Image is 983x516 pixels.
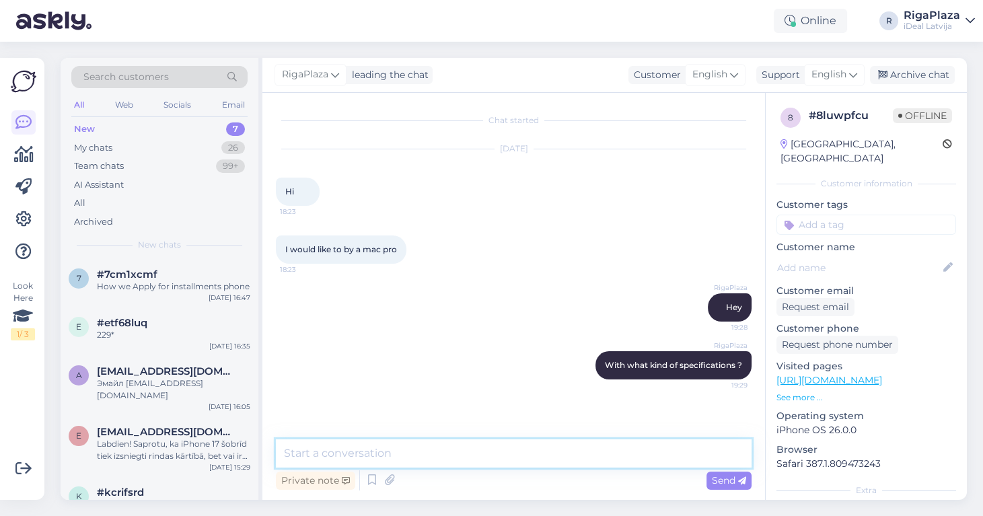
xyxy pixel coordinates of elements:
[776,359,956,373] p: Visited pages
[697,322,748,332] span: 19:28
[788,112,793,122] span: 8
[776,457,956,471] p: Safari 387.1.809473243
[97,438,250,462] div: Labdien! Saprotu, ka iPhone 17 šobrīd tiek izsniegti rindas kārtībā, bet vai ir zināms kas vairāk...
[285,244,397,254] span: I would like to by a mac pro
[97,377,250,402] div: Эмайл [EMAIL_ADDRESS][DOMAIN_NAME]
[726,302,742,312] span: Hey
[219,96,248,114] div: Email
[904,21,960,32] div: iDeal Latvija
[77,273,81,283] span: 7
[74,178,124,192] div: AI Assistant
[811,67,846,82] span: English
[776,215,956,235] input: Add a tag
[209,402,250,412] div: [DATE] 16:05
[97,365,237,377] span: andrewcz090@gmail.com
[226,122,245,136] div: 7
[74,215,113,229] div: Archived
[904,10,975,32] a: RigaPlazaiDeal Latvija
[776,322,956,336] p: Customer phone
[904,10,960,21] div: RigaPlaza
[280,207,330,217] span: 18:23
[774,9,847,33] div: Online
[712,474,746,486] span: Send
[76,322,81,332] span: e
[216,159,245,173] div: 99+
[777,260,941,275] input: Add name
[285,186,294,196] span: Hi
[97,268,157,281] span: #7cm1xcmf
[628,68,681,82] div: Customer
[776,392,956,404] p: See more ...
[280,264,330,274] span: 18:23
[71,96,87,114] div: All
[776,484,956,496] div: Extra
[74,159,124,173] div: Team chats
[776,409,956,423] p: Operating system
[780,137,943,165] div: [GEOGRAPHIC_DATA], [GEOGRAPHIC_DATA]
[870,66,955,84] div: Archive chat
[276,114,752,126] div: Chat started
[276,472,355,490] div: Private note
[605,360,742,370] span: With what kind of specifications ?
[83,70,169,84] span: Search customers
[138,239,181,251] span: New chats
[692,67,727,82] span: English
[74,196,85,210] div: All
[76,431,81,441] span: e
[776,298,854,316] div: Request email
[209,341,250,351] div: [DATE] 16:35
[74,141,112,155] div: My chats
[11,69,36,94] img: Askly Logo
[776,240,956,254] p: Customer name
[97,317,147,329] span: #etf68luq
[776,443,956,457] p: Browser
[697,340,748,351] span: RigaPlaza
[879,11,898,30] div: R
[97,486,144,499] span: #kcrifsrd
[209,462,250,472] div: [DATE] 15:29
[282,67,328,82] span: RigaPlaza
[697,380,748,390] span: 19:29
[697,283,748,293] span: RigaPlaza
[776,178,956,190] div: Customer information
[776,423,956,437] p: iPhone OS 26.0.0
[97,281,250,293] div: How we Apply for installments phone
[776,284,956,298] p: Customer email
[276,143,752,155] div: [DATE]
[209,293,250,303] div: [DATE] 16:47
[809,108,893,124] div: # 8luwpfcu
[756,68,800,82] div: Support
[74,122,95,136] div: New
[112,96,136,114] div: Web
[347,68,429,82] div: leading the chat
[11,328,35,340] div: 1 / 3
[776,374,882,386] a: [URL][DOMAIN_NAME]
[776,336,898,354] div: Request phone number
[76,491,82,501] span: k
[776,198,956,212] p: Customer tags
[11,280,35,340] div: Look Here
[161,96,194,114] div: Socials
[97,426,237,438] span: evitamurina@gmail.com
[76,370,82,380] span: a
[893,108,952,123] span: Offline
[221,141,245,155] div: 26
